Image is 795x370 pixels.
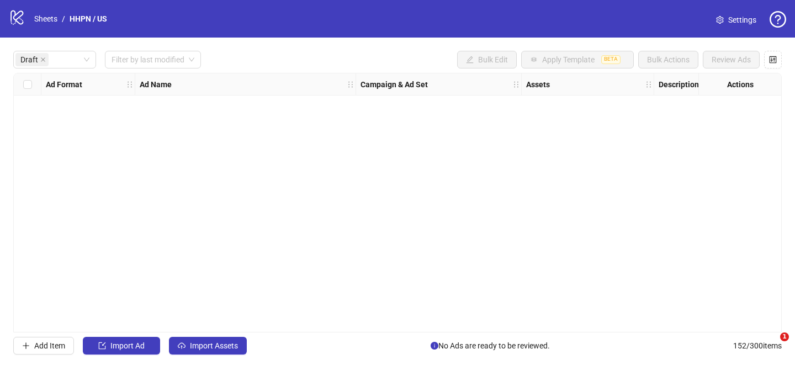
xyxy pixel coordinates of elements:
strong: Ad Name [140,78,172,91]
strong: Ad Format [46,78,82,91]
button: Import Ad [83,337,160,355]
span: 152 / 300 items [733,340,782,352]
button: Review Ads [703,51,760,68]
span: info-circle [431,342,438,350]
div: Resize Assets column [651,73,654,95]
strong: Assets [526,78,550,91]
span: 1 [780,332,789,341]
span: holder [653,81,660,88]
span: close [40,57,46,62]
span: holder [520,81,528,88]
span: plus [22,342,30,350]
span: holder [512,81,520,88]
span: Add Item [34,341,65,350]
span: Settings [728,14,756,26]
a: Settings [707,11,765,29]
span: Import Ad [110,341,145,350]
div: Resize Ad Name column [353,73,356,95]
span: setting [716,16,724,24]
span: Draft [15,53,49,66]
button: Add Item [13,337,74,355]
button: Configure table settings [764,51,782,68]
a: HHPN / US [67,13,109,25]
strong: Descriptions [659,78,703,91]
strong: Campaign & Ad Set [361,78,428,91]
div: Resize Campaign & Ad Set column [518,73,521,95]
span: control [769,56,777,64]
span: Import Assets [190,341,238,350]
span: holder [126,81,134,88]
span: question-circle [770,11,786,28]
button: Import Assets [169,337,247,355]
span: cloud-upload [178,342,185,350]
span: holder [645,81,653,88]
button: Bulk Edit [457,51,517,68]
a: Sheets [32,13,60,25]
li: / [62,13,65,25]
div: Select all rows [14,73,41,96]
button: Apply TemplateBETA [521,51,634,68]
button: Bulk Actions [638,51,698,68]
span: No Ads are ready to be reviewed. [431,340,550,352]
strong: Actions [727,78,754,91]
div: Resize Ad Format column [132,73,135,95]
span: holder [354,81,362,88]
span: holder [134,81,141,88]
span: import [98,342,106,350]
span: holder [347,81,354,88]
span: Draft [20,54,38,66]
iframe: Intercom live chat [757,332,784,359]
